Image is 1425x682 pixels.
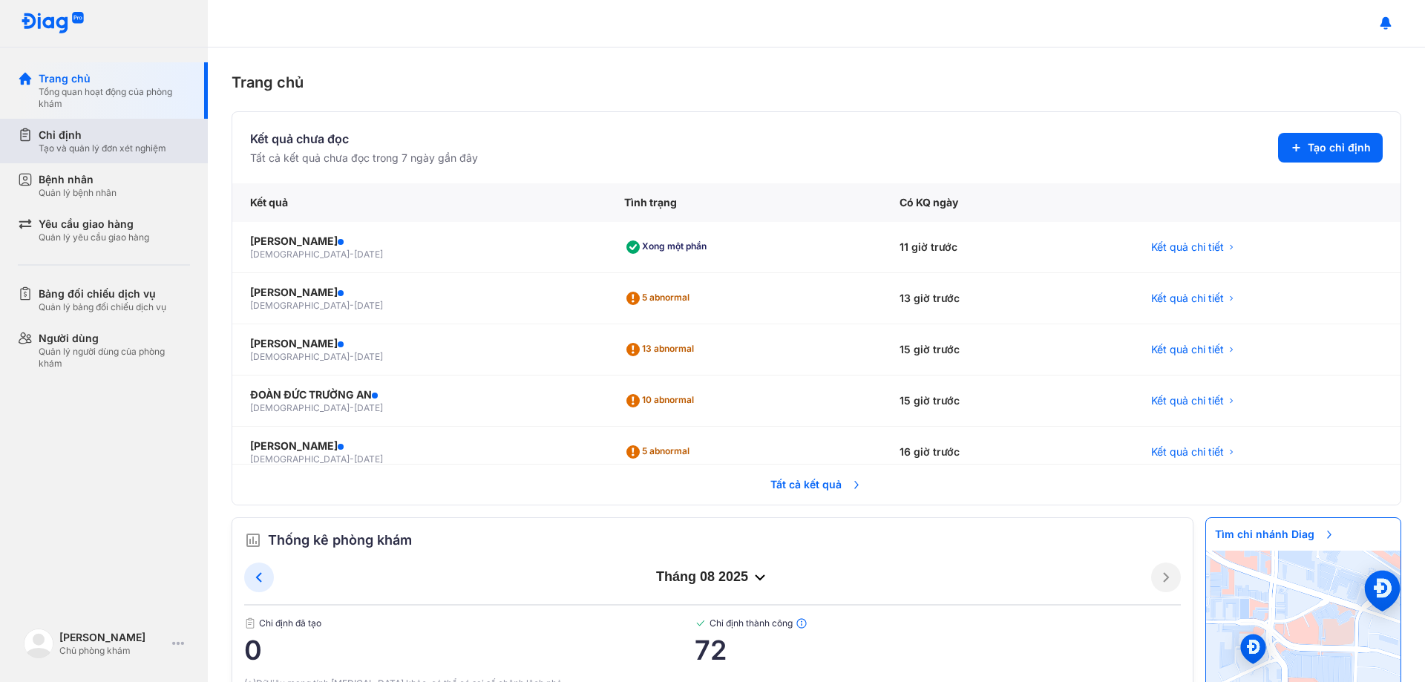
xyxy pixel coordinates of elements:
img: document.50c4cfd0.svg [244,617,256,629]
span: [DEMOGRAPHIC_DATA] [250,453,350,465]
div: Quản lý bảng đối chiếu dịch vụ [39,301,166,313]
div: 5 abnormal [624,440,695,464]
div: Quản lý bệnh nhân [39,187,117,199]
button: Tạo chỉ định [1278,133,1383,163]
div: Quản lý yêu cầu giao hàng [39,232,149,243]
span: - [350,300,354,311]
span: [DEMOGRAPHIC_DATA] [250,351,350,362]
div: ĐOÀN ĐỨC TRƯỜNG AN [250,387,589,402]
span: [DATE] [354,402,383,413]
div: 15 giờ trước [882,376,1134,427]
span: - [350,249,354,260]
span: [DEMOGRAPHIC_DATA] [250,402,350,413]
span: Thống kê phòng khám [268,530,412,551]
div: 5 abnormal [624,286,695,310]
div: 13 abnormal [624,338,700,361]
div: Tạo và quản lý đơn xét nghiệm [39,142,166,154]
div: 15 giờ trước [882,324,1134,376]
div: [PERSON_NAME] [250,285,589,300]
div: Kết quả chưa đọc [250,130,478,148]
img: order.5a6da16c.svg [244,531,262,549]
span: Tạo chỉ định [1308,140,1371,155]
div: [PERSON_NAME] [250,234,589,249]
span: Kết quả chi tiết [1151,240,1224,255]
span: Kết quả chi tiết [1151,291,1224,306]
div: Tổng quan hoạt động của phòng khám [39,86,190,110]
span: Tất cả kết quả [761,468,871,501]
span: Kết quả chi tiết [1151,445,1224,459]
span: [DATE] [354,300,383,311]
span: Tìm chi nhánh Diag [1206,518,1344,551]
div: [PERSON_NAME] [59,630,166,645]
span: 0 [244,635,695,665]
div: 10 abnormal [624,389,700,413]
div: Xong một phần [624,235,712,259]
div: Người dùng [39,331,190,346]
span: - [350,453,354,465]
span: [DEMOGRAPHIC_DATA] [250,300,350,311]
div: Trang chủ [232,71,1401,94]
div: Chỉ định [39,128,166,142]
div: Chủ phòng khám [59,645,166,657]
div: 16 giờ trước [882,427,1134,478]
span: Chỉ định thành công [695,617,1181,629]
div: tháng 08 2025 [274,568,1151,586]
div: Có KQ ngày [882,183,1134,222]
span: [DATE] [354,249,383,260]
div: Kết quả [232,183,606,222]
span: [DATE] [354,351,383,362]
div: Trang chủ [39,71,190,86]
div: Tất cả kết quả chưa đọc trong 7 ngày gần đây [250,151,478,165]
span: - [350,351,354,362]
div: Bảng đối chiếu dịch vụ [39,286,166,301]
img: logo [21,12,85,35]
div: Yêu cầu giao hàng [39,217,149,232]
span: Chỉ định đã tạo [244,617,695,629]
div: [PERSON_NAME] [250,336,589,351]
img: info.7e716105.svg [796,617,807,629]
img: logo [24,629,53,658]
span: [DEMOGRAPHIC_DATA] [250,249,350,260]
div: 11 giờ trước [882,222,1134,273]
div: Tình trạng [606,183,882,222]
div: [PERSON_NAME] [250,439,589,453]
div: 13 giờ trước [882,273,1134,324]
span: [DATE] [354,453,383,465]
span: 72 [695,635,1181,665]
span: Kết quả chi tiết [1151,393,1224,408]
span: - [350,402,354,413]
img: checked-green.01cc79e0.svg [695,617,707,629]
span: Kết quả chi tiết [1151,342,1224,357]
div: Bệnh nhân [39,172,117,187]
div: Quản lý người dùng của phòng khám [39,346,190,370]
